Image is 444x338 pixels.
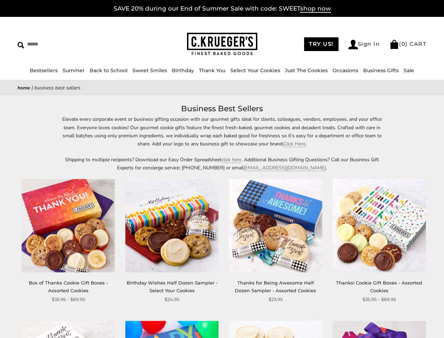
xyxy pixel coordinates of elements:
a: Thanks for Being Awesome Half Dozen Sampler - Assorted Cookies [235,280,316,293]
a: TRY US! [304,37,339,51]
a: Just The Cookies [285,67,328,74]
a: Birthday Wishes Half Dozen Sampler - Select Your Cookies [127,280,218,293]
a: SAVE 20% during our End of Summer Sale with code: SWEETshop now [114,5,331,13]
a: Birthday [172,67,194,74]
a: click here [221,156,242,163]
span: $35.95 - $69.95 [52,296,85,303]
a: Home [18,84,30,91]
span: 0 [401,40,406,47]
input: Search [18,39,111,50]
a: Box of Thanks Cookie Gift Boxes - Assorted Cookies [29,280,108,293]
a: Sale [404,67,414,74]
img: Birthday Wishes Half Dozen Sampler - Select Your Cookies [126,179,219,272]
span: $23.95 [269,296,283,303]
a: Select Your Cookies [230,67,280,74]
img: Bag [390,40,399,49]
img: Account [348,40,358,49]
a: Occasions [333,67,358,74]
img: Box of Thanks Cookie Gift Boxes - Assorted Cookies [22,179,115,272]
a: Thank You [199,67,225,74]
a: Bestsellers [30,67,58,74]
span: shop now [300,5,331,13]
img: Search [18,42,24,49]
p: Elevate every corporate event or business gifting occasion with our gourmet gifts ideal for clien... [60,115,384,148]
img: Thanks! Cookie Gift Boxes - Assorted Cookies [333,179,426,272]
h1: Business Best Sellers [28,102,416,115]
a: Thanks! Cookie Gift Boxes - Assorted Cookies [336,280,422,293]
a: Sign In [348,40,380,49]
span: Business Best Sellers [34,84,81,91]
span: $24.95 [165,296,179,303]
a: Back to School [90,67,128,74]
a: [EMAIL_ADDRESS][DOMAIN_NAME] [244,164,326,171]
p: Shipping to multiple recipients? Download our Easy Order Spreadsheet . Additional Business Giftin... [60,156,384,172]
a: (0) CART [390,40,426,47]
span: $35.95 - $69.95 [362,296,396,303]
a: Business Gifts [363,67,399,74]
nav: breadcrumbs [18,84,426,92]
span: | [32,84,33,91]
a: Summer [63,67,85,74]
a: Click Here [283,140,305,147]
img: Thanks for Being Awesome Half Dozen Sampler - Assorted Cookies [229,179,322,272]
img: C.KRUEGER'S [187,33,257,56]
a: Sweet Smiles [133,67,167,74]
